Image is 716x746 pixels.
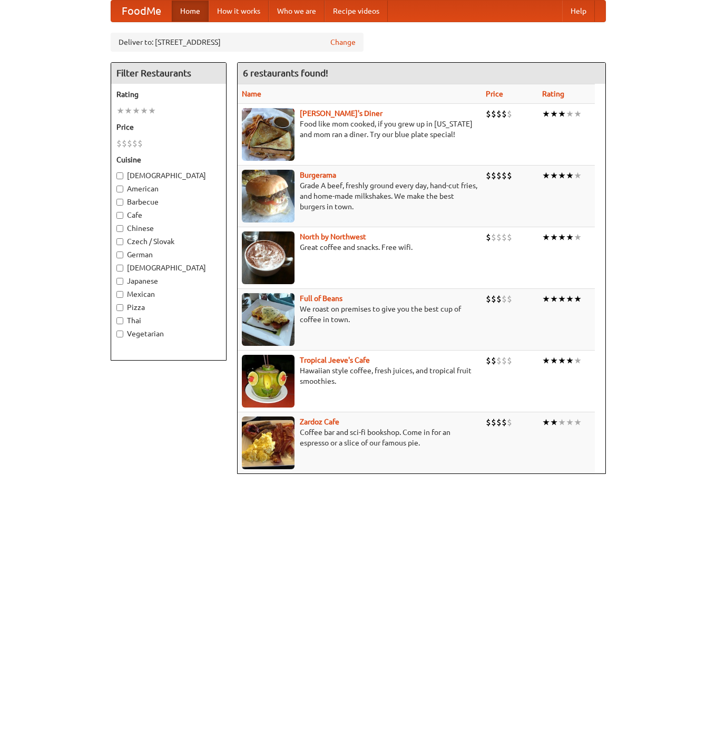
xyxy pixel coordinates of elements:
[116,223,221,234] label: Chinese
[486,170,491,181] li: $
[542,108,550,120] li: ★
[566,293,574,305] li: ★
[116,238,123,245] input: Czech / Slovak
[242,119,477,140] p: Food like mom cooked, if you grew up in [US_STATE] and mom ran a diner. Try our blue plate special!
[300,109,382,118] a: [PERSON_NAME]'s Diner
[116,291,123,298] input: Mexican
[486,416,491,428] li: $
[242,242,477,253] p: Great coffee and snacks. Free wifi.
[496,293,502,305] li: $
[300,418,339,426] a: Zardoz Cafe
[300,171,336,179] a: Burgerama
[116,225,123,232] input: Chinese
[550,293,558,305] li: ★
[242,90,261,98] a: Name
[507,170,512,181] li: $
[491,170,496,181] li: $
[138,138,143,149] li: $
[172,1,209,22] a: Home
[116,278,123,285] input: Japanese
[507,108,512,120] li: $
[574,293,582,305] li: ★
[566,355,574,366] li: ★
[550,231,558,243] li: ★
[116,289,221,299] label: Mexican
[111,63,226,84] h4: Filter Restaurants
[242,170,295,222] img: burgerama.jpg
[148,105,156,117] li: ★
[496,416,502,428] li: $
[542,170,550,181] li: ★
[116,154,221,165] h5: Cuisine
[116,265,123,272] input: [DEMOGRAPHIC_DATA]
[550,355,558,366] li: ★
[574,170,582,181] li: ★
[566,231,574,243] li: ★
[486,90,503,98] a: Price
[124,105,132,117] li: ★
[300,356,370,364] a: Tropical Jeeve's Cafe
[542,90,564,98] a: Rating
[242,355,295,408] img: jeeves.jpg
[116,251,123,258] input: German
[502,108,507,120] li: $
[116,183,221,194] label: American
[507,416,512,428] li: $
[242,180,477,212] p: Grade A beef, freshly ground every day, hand-cut fries, and home-made milkshakes. We make the bes...
[574,108,582,120] li: ★
[496,108,502,120] li: $
[116,210,221,220] label: Cafe
[574,416,582,428] li: ★
[116,186,123,192] input: American
[574,231,582,243] li: ★
[558,170,566,181] li: ★
[116,172,123,179] input: [DEMOGRAPHIC_DATA]
[140,105,148,117] li: ★
[116,197,221,207] label: Barbecue
[566,108,574,120] li: ★
[269,1,325,22] a: Who we are
[300,232,366,241] a: North by Northwest
[116,302,221,313] label: Pizza
[566,170,574,181] li: ★
[502,355,507,366] li: $
[542,293,550,305] li: ★
[243,68,328,78] ng-pluralize: 6 restaurants found!
[486,293,491,305] li: $
[242,427,477,448] p: Coffee bar and sci-fi bookshop. Come in for an espresso or a slice of our famous pie.
[242,416,295,469] img: zardoz.jpg
[242,365,477,386] p: Hawaiian style coffee, fresh juices, and tropical fruit smoothies.
[116,236,221,247] label: Czech / Slovak
[566,416,574,428] li: ★
[491,355,496,366] li: $
[242,231,295,284] img: north.jpg
[122,138,127,149] li: $
[502,170,507,181] li: $
[542,355,550,366] li: ★
[562,1,595,22] a: Help
[116,138,122,149] li: $
[116,328,221,339] label: Vegetarian
[507,231,512,243] li: $
[486,108,491,120] li: $
[242,304,477,325] p: We roast on premises to give you the best cup of coffee in town.
[486,231,491,243] li: $
[542,231,550,243] li: ★
[491,108,496,120] li: $
[132,105,140,117] li: ★
[502,293,507,305] li: $
[330,37,356,47] a: Change
[300,294,342,303] a: Full of Beans
[486,355,491,366] li: $
[116,331,123,337] input: Vegetarian
[550,170,558,181] li: ★
[116,304,123,311] input: Pizza
[116,315,221,326] label: Thai
[507,355,512,366] li: $
[558,355,566,366] li: ★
